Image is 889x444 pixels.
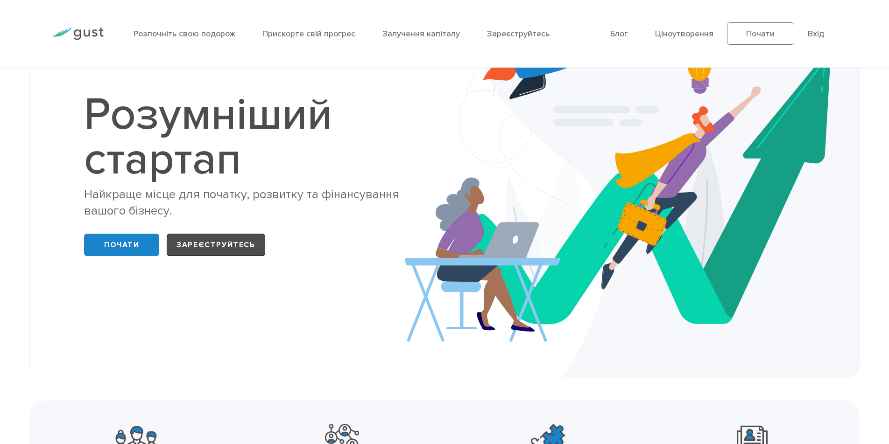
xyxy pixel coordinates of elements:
a: Розпочніть свою подорож [134,29,235,39]
a: Залучення капіталу [382,29,460,39]
a: Прискорте свій прогрес [262,29,355,39]
font: Зареєструйтесь [176,240,255,250]
img: Логотип Gust [51,28,104,40]
a: Почати [84,234,159,256]
a: Почати [727,22,794,45]
font: Найкраще місце для початку, розвитку та фінансування вашого бізнесу. [84,187,399,218]
a: Зареєструйтесь [487,29,550,39]
font: Почати [746,29,775,39]
a: Блог [610,29,628,39]
a: Зареєструйтесь [167,234,265,256]
font: Розумніший стартап [84,88,332,186]
a: Ціноутворення [655,29,713,39]
font: Почати [104,240,140,250]
a: Вхід [808,29,824,39]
